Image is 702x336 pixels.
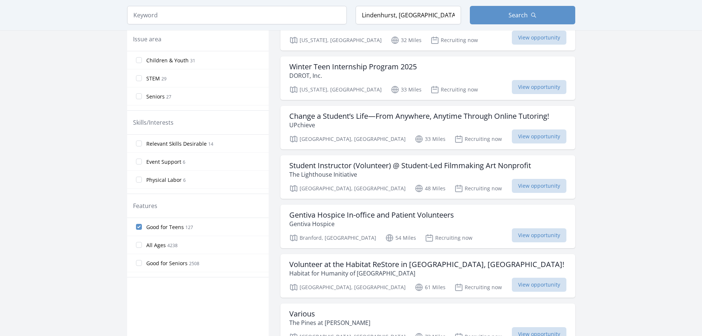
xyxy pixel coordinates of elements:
[136,242,142,248] input: All Ages 4238
[509,11,528,20] span: Search
[136,75,142,81] input: STEM 29
[289,211,454,219] h3: Gentiva Hospice In-office and Patient Volunteers
[356,6,461,24] input: Location
[183,177,186,183] span: 6
[454,184,502,193] p: Recruiting now
[289,283,406,292] p: [GEOGRAPHIC_DATA], [GEOGRAPHIC_DATA]
[208,141,213,147] span: 14
[136,224,142,230] input: Good for Teens 127
[512,179,566,193] span: View opportunity
[136,57,142,63] input: Children & Youth 31
[146,176,182,184] span: Physical Labor
[280,56,575,100] a: Winter Teen Internship Program 2025 DOROT, Inc. [US_STATE], [GEOGRAPHIC_DATA] 33 Miles Recruiting...
[146,93,165,100] span: Seniors
[391,36,422,45] p: 32 Miles
[512,80,566,94] span: View opportunity
[146,242,166,249] span: All Ages
[146,75,160,82] span: STEM
[512,278,566,292] span: View opportunity
[146,158,181,166] span: Event Support
[289,170,531,179] p: The Lighthouse Initiative
[289,233,376,242] p: Branford, [GEOGRAPHIC_DATA]
[289,71,417,80] p: DOROT, Inc.
[280,254,575,298] a: Volunteer at the Habitat ReStore in [GEOGRAPHIC_DATA], [GEOGRAPHIC_DATA]! Habitat for Humanity of...
[146,224,184,231] span: Good for Teens
[430,36,478,45] p: Recruiting now
[512,228,566,242] span: View opportunity
[146,140,207,148] span: Relevant Skills Desirable
[136,93,142,99] input: Seniors 27
[289,309,370,318] h3: Various
[454,283,502,292] p: Recruiting now
[415,135,446,143] p: 33 Miles
[185,224,193,231] span: 127
[415,184,446,193] p: 48 Miles
[166,94,171,100] span: 27
[280,106,575,149] a: Change a Student’s Life—From Anywhere, Anytime Through Online Tutoring! UPchieve [GEOGRAPHIC_DATA...
[136,177,142,183] input: Physical Labor 6
[289,135,406,143] p: [GEOGRAPHIC_DATA], [GEOGRAPHIC_DATA]
[146,260,188,267] span: Good for Seniors
[190,58,195,64] span: 31
[133,201,157,210] legend: Features
[289,318,370,327] p: The Pines at [PERSON_NAME]
[167,242,178,249] span: 4238
[425,233,472,242] p: Recruiting now
[133,118,174,127] legend: Skills/Interests
[512,31,566,45] span: View opportunity
[289,121,549,129] p: UPchieve
[146,57,189,64] span: Children & Youth
[183,159,185,165] span: 6
[161,76,167,82] span: 29
[415,283,446,292] p: 61 Miles
[289,161,531,170] h3: Student Instructor (Volunteer) @ Student-Led Filmmaking Art Nonprofit
[391,85,422,94] p: 33 Miles
[280,205,575,248] a: Gentiva Hospice In-office and Patient Volunteers Gentiva Hospice Branford, [GEOGRAPHIC_DATA] 54 M...
[189,260,199,267] span: 2508
[127,6,347,24] input: Keyword
[512,129,566,143] span: View opportunity
[289,184,406,193] p: [GEOGRAPHIC_DATA], [GEOGRAPHIC_DATA]
[430,85,478,94] p: Recruiting now
[289,260,564,269] h3: Volunteer at the Habitat ReStore in [GEOGRAPHIC_DATA], [GEOGRAPHIC_DATA]!
[289,219,454,228] p: Gentiva Hospice
[136,260,142,266] input: Good for Seniors 2508
[289,112,549,121] h3: Change a Student’s Life—From Anywhere, Anytime Through Online Tutoring!
[385,233,416,242] p: 54 Miles
[289,62,417,71] h3: Winter Teen Internship Program 2025
[454,135,502,143] p: Recruiting now
[136,159,142,164] input: Event Support 6
[289,269,564,278] p: Habitat for Humanity of [GEOGRAPHIC_DATA]
[289,36,382,45] p: [US_STATE], [GEOGRAPHIC_DATA]
[289,85,382,94] p: [US_STATE], [GEOGRAPHIC_DATA]
[470,6,575,24] button: Search
[133,35,161,44] legend: Issue area
[136,141,142,146] input: Relevant Skills Desirable 14
[280,155,575,199] a: Student Instructor (Volunteer) @ Student-Led Filmmaking Art Nonprofit The Lighthouse Initiative [...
